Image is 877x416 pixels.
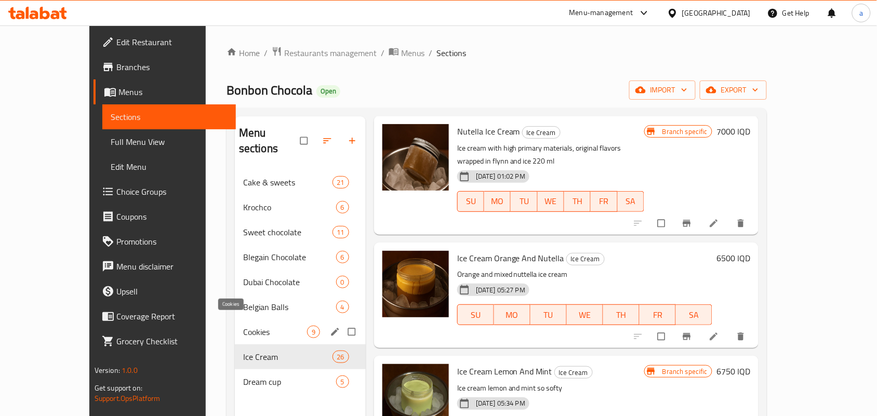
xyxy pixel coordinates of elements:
span: Promotions [116,235,228,248]
button: TH [564,191,591,212]
span: Coupons [116,210,228,223]
span: 6 [337,252,349,262]
span: 6 [337,203,349,212]
span: 9 [308,327,320,337]
button: Branch-specific-item [675,325,700,348]
a: Edit menu item [709,218,721,229]
button: WE [567,304,603,325]
span: Dream cup [243,375,336,388]
img: Ice Cream Orange And Nutella [382,251,449,317]
span: Sort sections [316,129,341,152]
div: Sweet chocolate11 [235,220,366,245]
span: 1.0.0 [122,364,138,377]
h6: 6500 IQD [716,251,750,265]
li: / [429,47,433,59]
span: Ice Cream [555,367,592,379]
span: TH [568,194,587,209]
span: a [859,7,863,19]
span: MO [498,307,526,323]
span: Sweet chocolate [243,226,333,238]
div: items [333,351,349,363]
li: / [264,47,268,59]
span: Nutella Ice Cream [457,124,520,139]
span: [DATE] 01:02 PM [472,171,529,181]
button: SU [457,191,484,212]
span: Cake & sweets [243,176,333,189]
div: items [333,176,349,189]
span: Belgian Balls [243,301,336,313]
button: SU [457,304,494,325]
span: Get support on: [95,381,142,395]
button: SA [618,191,644,212]
div: items [336,276,349,288]
div: Cookies9edit [235,319,366,344]
div: items [336,201,349,213]
span: MO [488,194,507,209]
span: Bonbon Chocola [227,78,312,102]
a: Menus [94,79,236,104]
span: WE [542,194,560,209]
div: Ice Cream [566,253,605,265]
span: Upsell [116,285,228,298]
div: items [333,226,349,238]
span: import [637,84,687,97]
span: Select to update [652,327,673,346]
div: Ice Cream [554,366,593,379]
nav: Menu sections [235,166,366,398]
a: Full Menu View [102,129,236,154]
span: 5 [337,377,349,387]
span: export [708,84,759,97]
div: Krochco6 [235,195,366,220]
span: TU [535,307,563,323]
span: Ice Cream [243,351,333,363]
span: Blegain Chocolate [243,251,336,263]
div: Dubai Chocolate0 [235,270,366,294]
span: SU [462,307,490,323]
span: Ice Cream [523,127,560,139]
button: MO [494,304,530,325]
span: Restaurants management [284,47,377,59]
span: TU [515,194,533,209]
div: items [336,375,349,388]
span: Ice Cream [567,253,604,265]
div: [GEOGRAPHIC_DATA] [682,7,751,19]
span: Krochco [243,201,336,213]
div: Ice Cream26 [235,344,366,369]
span: FR [595,194,613,209]
span: Select all sections [294,131,316,151]
a: Menu disclaimer [94,254,236,279]
span: 0 [337,277,349,287]
span: Select to update [652,213,673,233]
span: TH [607,307,635,323]
button: delete [729,212,754,235]
a: Coverage Report [94,304,236,329]
a: Grocery Checklist [94,329,236,354]
span: Open [316,87,340,96]
button: FR [591,191,617,212]
p: Orange and mixed nuttella ice cream [457,268,712,281]
span: Coverage Report [116,310,228,323]
a: Coupons [94,204,236,229]
div: Menu-management [569,7,633,19]
span: Sections [437,47,467,59]
span: Branch specific [658,367,712,377]
button: Add section [341,129,366,152]
h6: 7000 IQD [716,124,750,139]
span: Choice Groups [116,185,228,198]
a: Edit Restaurant [94,30,236,55]
span: SA [680,307,708,323]
span: Edit Menu [111,160,228,173]
div: Blegain Chocolate6 [235,245,366,270]
a: Support.OpsPlatform [95,392,161,405]
button: Branch-specific-item [675,212,700,235]
span: 4 [337,302,349,312]
span: Branches [116,61,228,73]
button: SA [676,304,712,325]
a: Menus [389,46,425,60]
a: Home [227,47,260,59]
